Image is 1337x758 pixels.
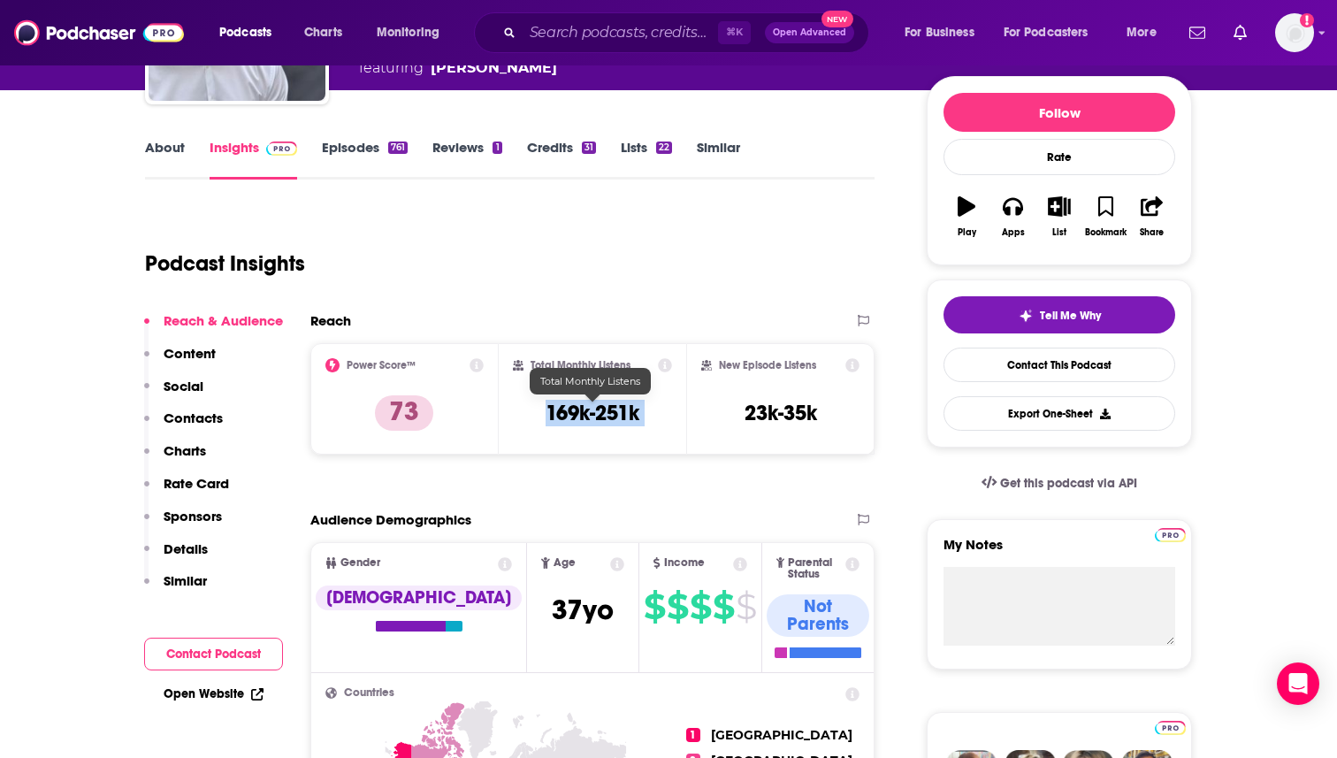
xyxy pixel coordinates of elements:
[145,250,305,277] h1: Podcast Insights
[1275,13,1314,52] button: Show profile menu
[340,557,380,569] span: Gender
[164,378,203,394] p: Social
[621,139,672,180] a: Lists22
[164,686,264,701] a: Open Website
[552,593,614,627] span: 37 yo
[364,19,462,47] button: open menu
[1155,721,1186,735] img: Podchaser Pro
[1082,185,1128,249] button: Bookmark
[164,540,208,557] p: Details
[210,139,297,180] a: InsightsPodchaser Pro
[344,687,394,699] span: Countries
[1277,662,1319,705] div: Open Intercom Messenger
[144,442,206,475] button: Charts
[667,593,688,621] span: $
[905,20,974,45] span: For Business
[745,400,817,426] h3: 23k-35k
[767,594,869,637] div: Not Parents
[788,557,842,580] span: Parental Status
[1140,227,1164,238] div: Share
[1000,476,1137,491] span: Get this podcast via API
[1155,528,1186,542] img: Podchaser Pro
[718,21,751,44] span: ⌘ K
[1004,20,1089,45] span: For Podcasters
[531,359,630,371] h2: Total Monthly Listens
[388,142,408,154] div: 761
[377,20,439,45] span: Monitoring
[686,728,700,742] span: 1
[144,540,208,573] button: Details
[14,16,184,50] img: Podchaser - Follow, Share and Rate Podcasts
[164,572,207,589] p: Similar
[310,511,471,528] h2: Audience Demographics
[1226,18,1254,48] a: Show notifications dropdown
[944,296,1175,333] button: tell me why sparkleTell Me Why
[359,57,711,79] span: featuring
[992,19,1114,47] button: open menu
[554,557,576,569] span: Age
[1002,227,1025,238] div: Apps
[144,508,222,540] button: Sponsors
[144,572,207,605] button: Similar
[892,19,997,47] button: open menu
[1036,185,1082,249] button: List
[431,57,557,79] a: Sam Charrington
[967,462,1151,505] a: Get this podcast via API
[697,139,740,180] a: Similar
[664,557,705,569] span: Income
[1275,13,1314,52] img: User Profile
[207,19,294,47] button: open menu
[164,508,222,524] p: Sponsors
[164,345,216,362] p: Content
[1114,19,1179,47] button: open menu
[1129,185,1175,249] button: Share
[432,139,501,180] a: Reviews1
[316,586,522,610] div: [DEMOGRAPHIC_DATA]
[1275,13,1314,52] span: Logged in as ellerylsmith123
[310,312,351,329] h2: Reach
[690,593,711,621] span: $
[493,142,501,154] div: 1
[944,536,1175,567] label: My Notes
[375,395,433,431] p: 73
[164,410,223,426] p: Contacts
[944,396,1175,431] button: Export One-Sheet
[582,142,596,154] div: 31
[656,142,672,154] div: 22
[821,11,853,27] span: New
[1040,309,1101,323] span: Tell Me Why
[540,375,640,387] span: Total Monthly Listens
[1182,18,1212,48] a: Show notifications dropdown
[719,359,816,371] h2: New Episode Listens
[322,139,408,180] a: Episodes761
[944,185,989,249] button: Play
[944,93,1175,132] button: Follow
[711,727,852,743] span: [GEOGRAPHIC_DATA]
[219,20,271,45] span: Podcasts
[144,378,203,410] button: Social
[644,593,665,621] span: $
[1052,227,1066,238] div: List
[491,12,886,53] div: Search podcasts, credits, & more...
[304,20,342,45] span: Charts
[944,348,1175,382] a: Contact This Podcast
[1019,309,1033,323] img: tell me why sparkle
[944,139,1175,175] div: Rate
[958,227,976,238] div: Play
[144,410,223,442] button: Contacts
[1155,718,1186,735] a: Pro website
[293,19,353,47] a: Charts
[546,400,639,426] h3: 169k-251k
[145,139,185,180] a: About
[347,359,416,371] h2: Power Score™
[266,142,297,156] img: Podchaser Pro
[989,185,1035,249] button: Apps
[144,638,283,670] button: Contact Podcast
[164,475,229,492] p: Rate Card
[523,19,718,47] input: Search podcasts, credits, & more...
[1155,525,1186,542] a: Pro website
[144,312,283,345] button: Reach & Audience
[773,28,846,37] span: Open Advanced
[144,345,216,378] button: Content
